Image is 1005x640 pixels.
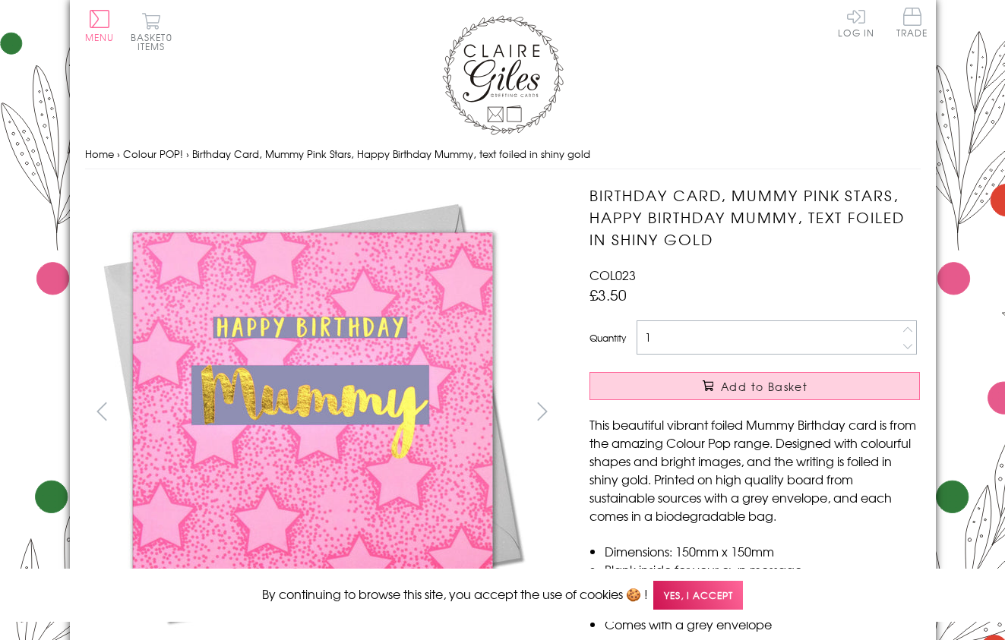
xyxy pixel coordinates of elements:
span: › [117,147,120,161]
a: Log In [838,8,874,37]
h1: Birthday Card, Mummy Pink Stars, Happy Birthday Mummy, text foiled in shiny gold [589,184,920,250]
a: Colour POP! [123,147,183,161]
span: Birthday Card, Mummy Pink Stars, Happy Birthday Mummy, text foiled in shiny gold [192,147,590,161]
span: Add to Basket [721,379,807,394]
span: Menu [85,30,115,44]
span: £3.50 [589,284,627,305]
span: › [186,147,189,161]
button: Menu [85,10,115,42]
img: Claire Giles Greetings Cards [442,15,564,135]
nav: breadcrumbs [85,139,921,170]
span: 0 items [137,30,172,53]
span: COL023 [589,266,636,284]
a: Trade [896,8,928,40]
li: Blank inside for your own message [605,560,920,579]
button: prev [85,394,119,428]
span: Yes, I accept [653,581,743,610]
a: Home [85,147,114,161]
li: Comes with a grey envelope [605,615,920,633]
button: next [525,394,559,428]
img: Birthday Card, Mummy Pink Stars, Happy Birthday Mummy, text foiled in shiny gold [84,184,540,640]
button: Add to Basket [589,372,920,400]
button: Basket0 items [131,12,172,51]
p: This beautiful vibrant foiled Mummy Birthday card is from the amazing Colour Pop range. Designed ... [589,415,920,525]
li: Dimensions: 150mm x 150mm [605,542,920,560]
span: Trade [896,8,928,37]
label: Quantity [589,331,626,345]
